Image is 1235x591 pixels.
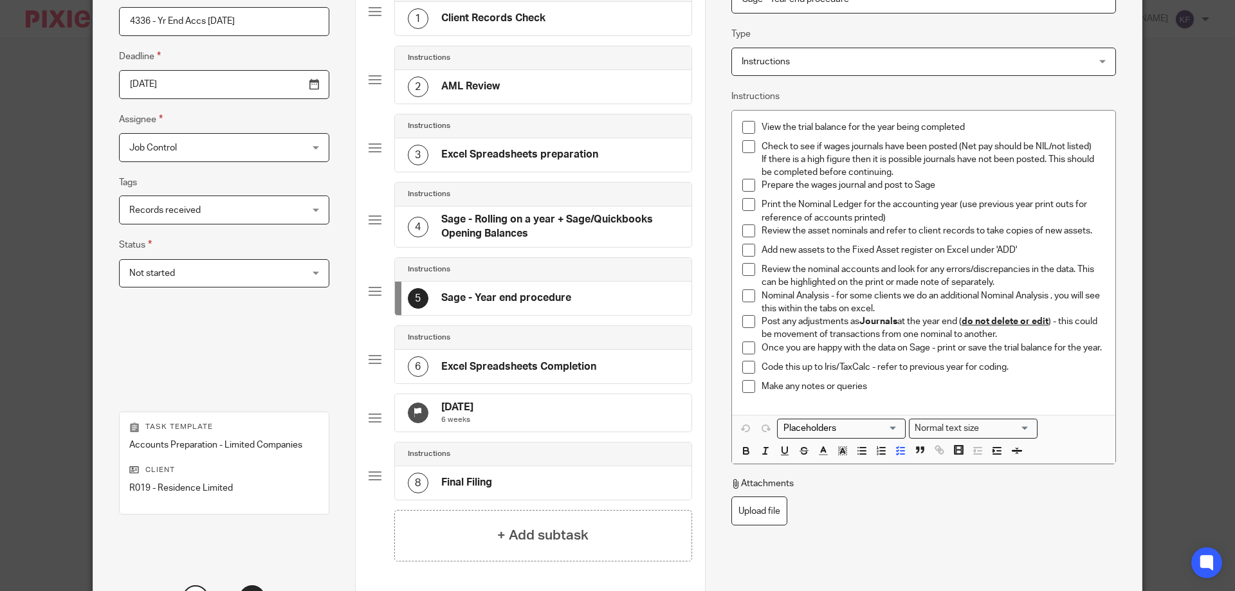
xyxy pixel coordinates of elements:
[762,263,1105,289] p: Review the nominal accounts and look for any errors/discrepancies in the data. This can be highli...
[408,473,428,493] div: 8
[119,112,163,127] label: Assignee
[119,237,152,252] label: Status
[408,217,428,237] div: 4
[762,380,1105,393] p: Make any notes or queries
[731,90,780,103] label: Instructions
[859,317,897,326] strong: Journals
[762,289,1105,316] p: Nominal Analysis - for some clients we do an additional Nominal Analysis , you will see this with...
[119,49,161,64] label: Deadline
[731,496,787,525] label: Upload file
[408,288,428,309] div: 5
[408,145,428,165] div: 3
[129,422,319,432] p: Task template
[408,449,450,459] h4: Instructions
[762,179,1105,192] p: Prepare the wages journal and post to Sage
[129,465,319,475] p: Client
[408,264,450,275] h4: Instructions
[408,332,450,343] h4: Instructions
[912,422,982,435] span: Normal text size
[962,317,1048,326] u: do not delete or edit
[129,206,201,215] span: Records received
[441,360,596,374] h4: Excel Spreadsheets Completion
[762,153,1105,179] p: If there is a high figure then it is possible journals have not been posted. This should be compl...
[441,415,473,425] p: 6 weeks
[762,140,1105,153] p: Check to see if wages journals have been posted (Net pay should be NIL/not listed)
[441,80,500,93] h4: AML Review
[497,525,589,545] h4: + Add subtask
[408,8,428,29] div: 1
[762,361,1105,374] p: Code this up to Iris/TaxCalc - refer to previous year for coding.
[119,176,137,189] label: Tags
[779,422,898,435] input: Search for option
[909,419,1038,439] div: Search for option
[762,224,1105,237] p: Review the asset nominals and refer to client records to take copies of new assets.
[762,315,1105,341] p: Post any adjustments as at the year end ( ) - this could be movement of transactions from one nom...
[441,476,492,489] h4: Final Filing
[408,121,450,131] h4: Instructions
[441,12,545,25] h4: Client Records Check
[408,53,450,63] h4: Instructions
[909,419,1038,439] div: Text styles
[119,70,329,99] input: Use the arrow keys to pick a date
[762,121,1105,134] p: View the trial balance for the year being completed
[441,148,598,161] h4: Excel Spreadsheets preparation
[119,7,329,36] input: Task name
[129,143,177,152] span: Job Control
[762,341,1105,354] p: Once you are happy with the data on Sage - print or save the trial balance for the year.
[441,291,571,305] h4: Sage - Year end procedure
[762,244,1105,257] p: Add new assets to the Fixed Asset register on Excel under 'ADD'
[777,419,906,439] div: Search for option
[731,28,751,41] label: Type
[408,189,450,199] h4: Instructions
[731,477,794,490] p: Attachments
[129,482,319,495] p: R019 - Residence Limited
[408,77,428,97] div: 2
[441,401,473,414] h4: [DATE]
[408,356,428,377] div: 6
[983,422,1030,435] input: Search for option
[129,439,319,451] p: Accounts Preparation - Limited Companies
[742,57,790,66] span: Instructions
[129,269,175,278] span: Not started
[777,419,906,439] div: Placeholders
[441,213,679,241] h4: Sage - Rolling on a year + Sage/Quickbooks Opening Balances
[762,198,1105,224] p: Print the Nominal Ledger for the accounting year (use previous year print outs for reference of a...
